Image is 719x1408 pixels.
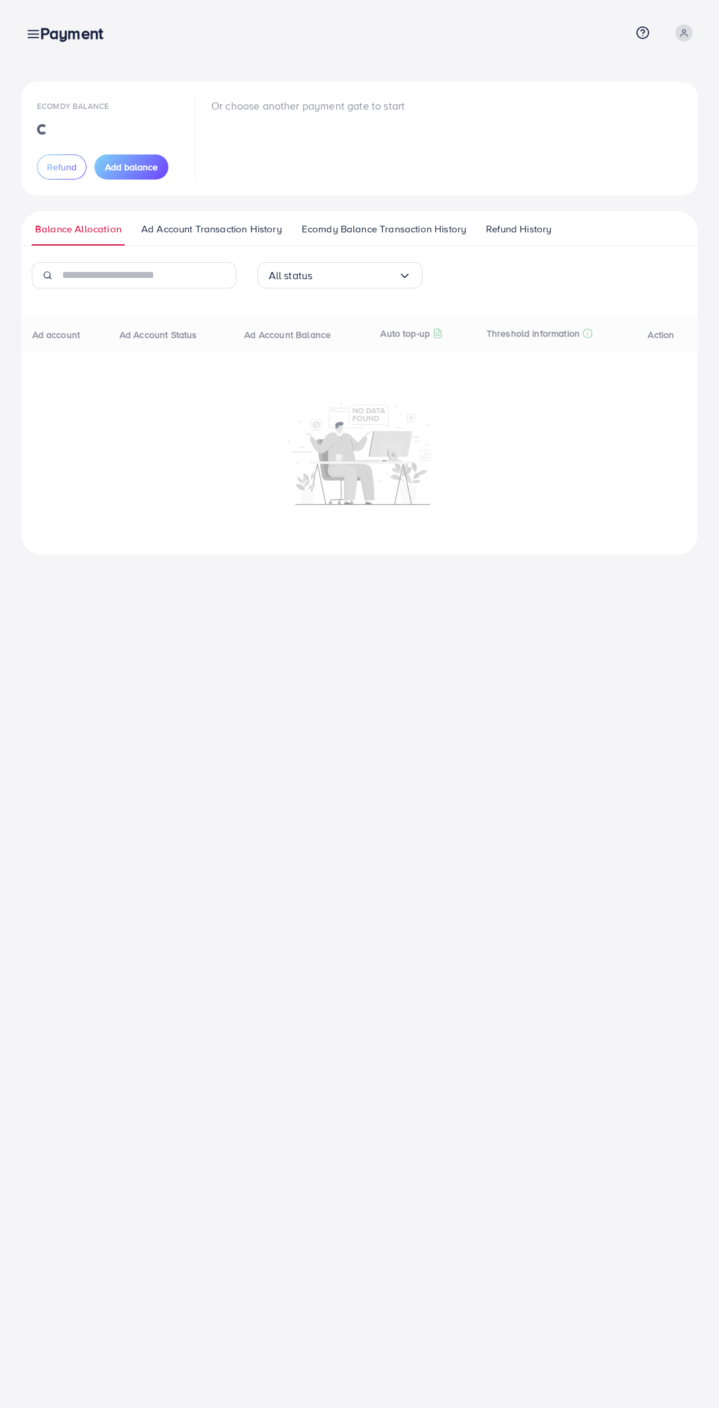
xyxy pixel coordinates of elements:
[302,222,466,236] span: Ecomdy Balance Transaction History
[105,160,158,174] span: Add balance
[40,24,114,43] h3: Payment
[37,100,109,112] span: Ecomdy Balance
[47,160,77,174] span: Refund
[37,154,86,180] button: Refund
[35,222,121,236] span: Balance Allocation
[486,222,551,236] span: Refund History
[257,262,423,288] div: Search for option
[141,222,282,236] span: Ad Account Transaction History
[94,154,168,180] button: Add balance
[312,265,397,286] input: Search for option
[211,98,405,114] p: Or choose another payment gate to start
[269,265,313,286] span: All status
